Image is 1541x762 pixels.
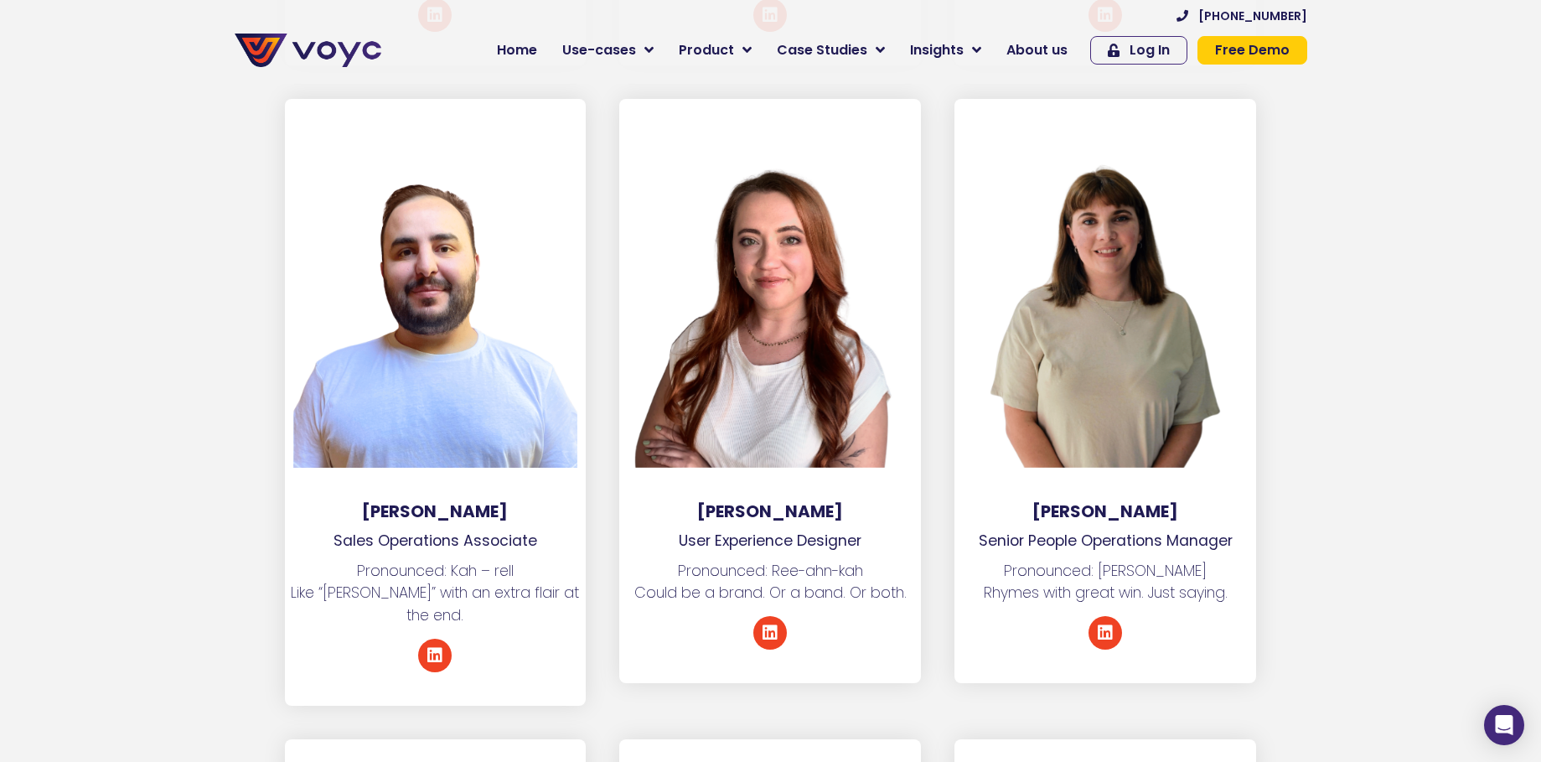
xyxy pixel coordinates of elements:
[954,560,1256,604] p: Pronounced: [PERSON_NAME] Rhymes with great win. Just saying.
[619,501,921,521] h3: [PERSON_NAME]
[1198,10,1307,22] span: [PHONE_NUMBER]
[954,501,1256,521] h3: [PERSON_NAME]
[285,501,587,521] h3: [PERSON_NAME]
[1176,10,1307,22] a: [PHONE_NUMBER]
[777,40,867,60] span: Case Studies
[910,40,964,60] span: Insights
[619,530,921,552] p: User Experience Designer
[550,34,666,67] a: Use-cases
[285,530,587,552] p: Sales Operations Associate
[1006,40,1068,60] span: About us
[484,34,550,67] a: Home
[666,34,764,67] a: Product
[562,40,636,60] span: Use-cases
[897,34,994,67] a: Insights
[235,34,381,67] img: voyc-full-logo
[1197,36,1307,65] a: Free Demo
[1090,36,1187,65] a: Log In
[497,40,537,60] span: Home
[954,530,1256,552] p: Senior People Operations Manager
[994,34,1080,67] a: About us
[1215,44,1290,57] span: Free Demo
[285,560,587,626] p: Pronounced: Kah – rell Like “[PERSON_NAME]” with an extra flair at the end.
[1484,705,1524,745] div: Open Intercom Messenger
[679,40,734,60] span: Product
[1130,44,1170,57] span: Log In
[764,34,897,67] a: Case Studies
[619,560,921,604] p: Pronounced: Ree-ahn-kah Could be a brand. Or a band. Or both.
